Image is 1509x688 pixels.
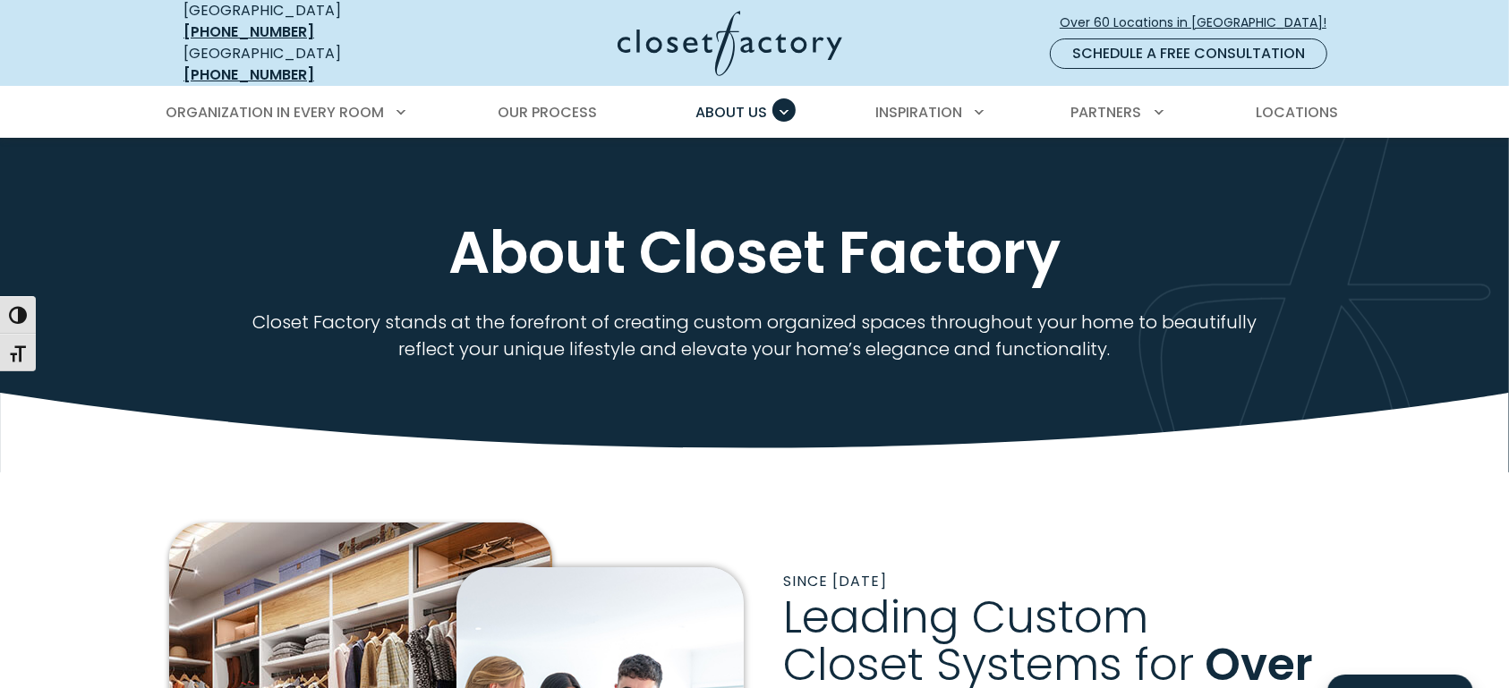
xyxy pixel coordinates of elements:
span: Partners [1071,102,1142,123]
a: Schedule a Free Consultation [1050,38,1327,69]
p: Closet Factory stands at the forefront of creating custom organized spaces throughout your home t... [229,309,1281,362]
a: [PHONE_NUMBER] [183,64,314,85]
h1: About Closet Factory [180,219,1329,287]
span: Organization in Every Room [166,102,384,123]
div: [GEOGRAPHIC_DATA] [183,43,443,86]
span: Our Process [498,102,597,123]
span: About Us [695,102,767,123]
a: [PHONE_NUMBER] [183,21,314,42]
p: Since [DATE] [783,571,1340,592]
span: Leading Custom [783,585,1148,649]
span: Over 60 Locations in [GEOGRAPHIC_DATA]! [1060,13,1341,32]
span: Inspiration [875,102,962,123]
span: Locations [1256,102,1338,123]
img: Closet Factory Logo [618,11,842,76]
a: Over 60 Locations in [GEOGRAPHIC_DATA]! [1059,7,1342,38]
nav: Primary Menu [153,88,1356,138]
